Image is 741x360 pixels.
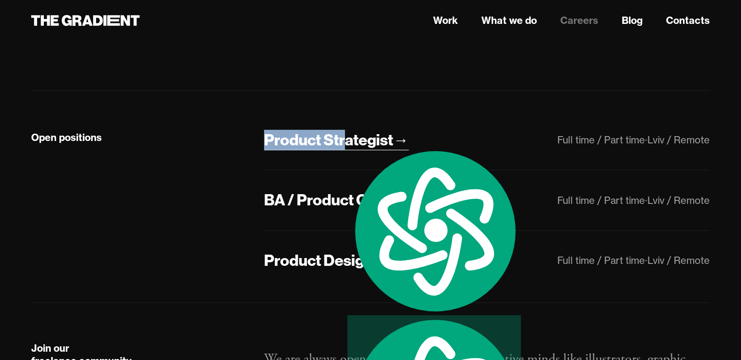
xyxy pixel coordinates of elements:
[622,13,643,28] a: Blog
[264,250,387,271] div: Product Designer
[347,146,521,315] img: logo.svg
[645,254,647,266] div: ·
[647,134,710,146] div: Lviv / Remote
[481,13,537,28] a: What we do
[647,194,710,206] div: Lviv / Remote
[557,134,645,146] div: Full time / Part time
[557,194,645,206] div: Full time / Part time
[264,190,419,211] a: BA / Product Owner→
[557,254,645,266] div: Full time / Part time
[560,13,598,28] a: Careers
[433,13,458,28] a: Work
[647,254,710,266] div: Lviv / Remote
[645,134,647,146] div: ·
[31,131,102,143] strong: Open positions
[645,194,647,206] div: ·
[264,250,403,271] a: Product Designer→
[264,190,403,210] div: BA / Product Owner
[264,130,409,151] a: Product Strategist→
[264,130,393,150] div: Product Strategist
[666,13,710,28] a: Contacts
[393,130,409,150] div: →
